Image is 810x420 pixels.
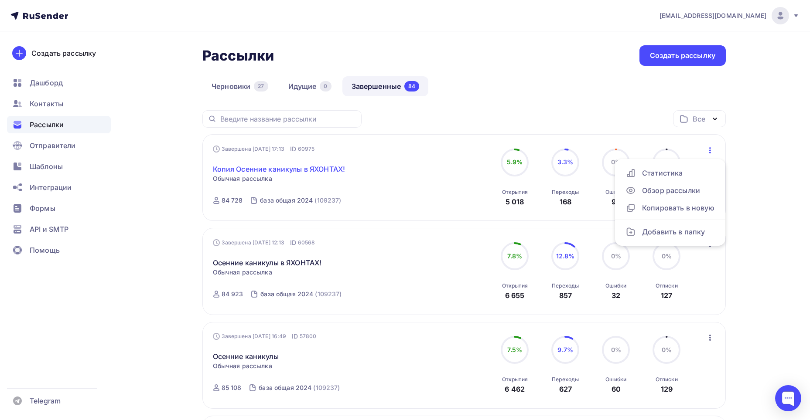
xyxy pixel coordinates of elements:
[559,384,572,394] div: 627
[30,203,55,213] span: Формы
[656,376,678,383] div: Отписки
[30,182,72,193] span: Интеграции
[213,238,315,247] div: Завершена [DATE] 12:13
[556,252,575,260] span: 12.8%
[660,7,800,24] a: [EMAIL_ADDRESS][DOMAIN_NAME]
[7,74,111,91] a: Дашборд
[7,200,111,217] a: Формы
[260,290,313,298] div: база общая 2024
[30,224,68,234] span: API и SMTP
[611,252,621,260] span: 0%
[342,76,429,96] a: Завершенные84
[213,332,317,341] div: Завершена [DATE] 16:49
[260,196,313,205] div: база общая 2024
[502,189,528,196] div: Открытия
[292,332,298,341] span: ID
[213,351,279,362] a: Осенние каникулы
[30,396,61,406] span: Telegram
[258,381,341,395] a: база общая 2024 (109237)
[693,114,705,124] div: Все
[507,252,522,260] span: 7.8%
[560,196,571,207] div: 168
[502,282,528,289] div: Открытия
[662,252,672,260] span: 0%
[612,290,620,301] div: 32
[313,383,340,392] div: (109237)
[290,238,296,247] span: ID
[30,161,63,172] span: Шаблоны
[625,168,715,178] div: Статистика
[254,81,268,91] div: 27
[30,98,63,109] span: Контакты
[660,11,766,20] span: [EMAIL_ADDRESS][DOMAIN_NAME]
[507,158,523,166] span: 5.9%
[557,346,573,353] span: 9.7%
[559,290,572,301] div: 857
[507,346,522,353] span: 7.5%
[314,196,341,205] div: (109237)
[213,174,272,183] span: Обычная рассылка
[557,158,574,166] span: 3.3%
[279,76,341,96] a: Идущие0
[30,245,60,255] span: Помощь
[259,383,311,392] div: база общая 2024
[30,140,76,151] span: Отправители
[213,362,272,370] span: Обычная рассылка
[290,145,296,153] span: ID
[673,110,726,127] button: Все
[7,116,111,133] a: Рассылки
[661,384,673,394] div: 129
[605,282,626,289] div: Ошибки
[404,81,419,91] div: 84
[298,238,315,247] span: 60568
[320,81,331,91] div: 0
[315,290,342,298] div: (109237)
[7,158,111,175] a: Шаблоны
[505,384,525,394] div: 6 462
[300,332,317,341] span: 57800
[650,51,715,61] div: Создать рассылку
[662,158,672,166] span: 0%
[605,189,626,196] div: Ошибки
[552,282,579,289] div: Переходы
[7,95,111,112] a: Контакты
[202,47,274,64] h2: Рассылки
[625,203,715,213] div: Копировать в новую
[552,376,579,383] div: Переходы
[625,227,715,237] div: Добавить в папку
[656,282,678,289] div: Отписки
[611,346,621,353] span: 0%
[30,78,63,88] span: Дашборд
[611,158,621,166] span: 0%
[222,383,242,392] div: 85 108
[552,189,579,196] div: Переходы
[222,196,243,205] div: 84 728
[30,119,64,130] span: Рассылки
[213,257,322,268] a: Осенние каникулы в ЯХОНТАХ!
[220,114,356,124] input: Введите название рассылки
[506,196,524,207] div: 5 018
[502,376,528,383] div: Открытия
[625,185,715,196] div: Обзор рассылки
[31,48,96,58] div: Создать рассылку
[222,290,243,298] div: 84 923
[612,384,621,394] div: 60
[605,376,626,383] div: Ошибки
[612,196,620,207] div: 98
[213,164,345,174] a: Копия Осенние каникулы в ЯХОНТАХ!
[7,137,111,154] a: Отправители
[213,145,315,153] div: Завершена [DATE] 17:13
[202,76,277,96] a: Черновики27
[662,346,672,353] span: 0%
[298,145,315,153] span: 60975
[260,287,342,301] a: база общая 2024 (109237)
[213,268,272,277] span: Обычная рассылка
[505,290,525,301] div: 6 655
[259,193,342,207] a: база общая 2024 (109237)
[661,290,672,301] div: 127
